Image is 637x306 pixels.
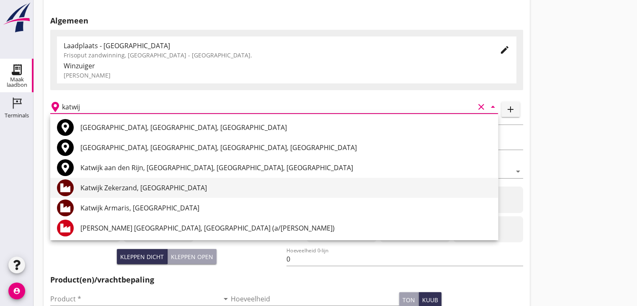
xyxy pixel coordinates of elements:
i: arrow_drop_down [221,294,231,304]
i: edit [500,45,510,55]
input: Hoeveelheid [231,292,400,306]
div: [GEOGRAPHIC_DATA], [GEOGRAPHIC_DATA], [GEOGRAPHIC_DATA] [80,122,491,132]
img: logo-small.a267ee39.svg [2,2,32,33]
div: Frisoput zandwinning, [GEOGRAPHIC_DATA] - [GEOGRAPHIC_DATA]. [64,51,486,60]
i: add [505,104,516,114]
div: Katwijk Zekerzand, [GEOGRAPHIC_DATA] [80,183,491,193]
div: [GEOGRAPHIC_DATA], [GEOGRAPHIC_DATA], [GEOGRAPHIC_DATA], [GEOGRAPHIC_DATA] [80,143,491,153]
div: Winzuiger [64,61,510,71]
input: Losplaats [62,100,475,114]
h2: Algemeen [50,15,523,26]
i: account_circle [8,283,25,299]
h2: Product(en)/vrachtbepaling [50,274,523,285]
div: Katwijk Armaris, [GEOGRAPHIC_DATA] [80,203,491,213]
div: ton [402,296,415,304]
div: Terminals [5,113,29,118]
i: clear [476,102,486,112]
i: arrow_drop_down [488,102,498,112]
div: Laadplaats - [GEOGRAPHIC_DATA] [64,41,486,51]
div: [PERSON_NAME] [GEOGRAPHIC_DATA], [GEOGRAPHIC_DATA] (a/[PERSON_NAME]) [80,223,491,233]
div: Katwijk aan den Rijn, [GEOGRAPHIC_DATA], [GEOGRAPHIC_DATA], [GEOGRAPHIC_DATA] [80,163,491,173]
div: Kleppen dicht [120,252,164,261]
div: Kleppen open [171,252,213,261]
div: [PERSON_NAME] [64,71,510,80]
button: Kleppen dicht [117,249,168,264]
div: kuub [422,296,438,304]
i: arrow_drop_down [513,166,523,176]
button: Kleppen open [168,249,217,264]
input: Product * [50,292,219,306]
input: Hoeveelheid 0-lijn [286,252,523,266]
strong: 20:35 [242,234,258,242]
